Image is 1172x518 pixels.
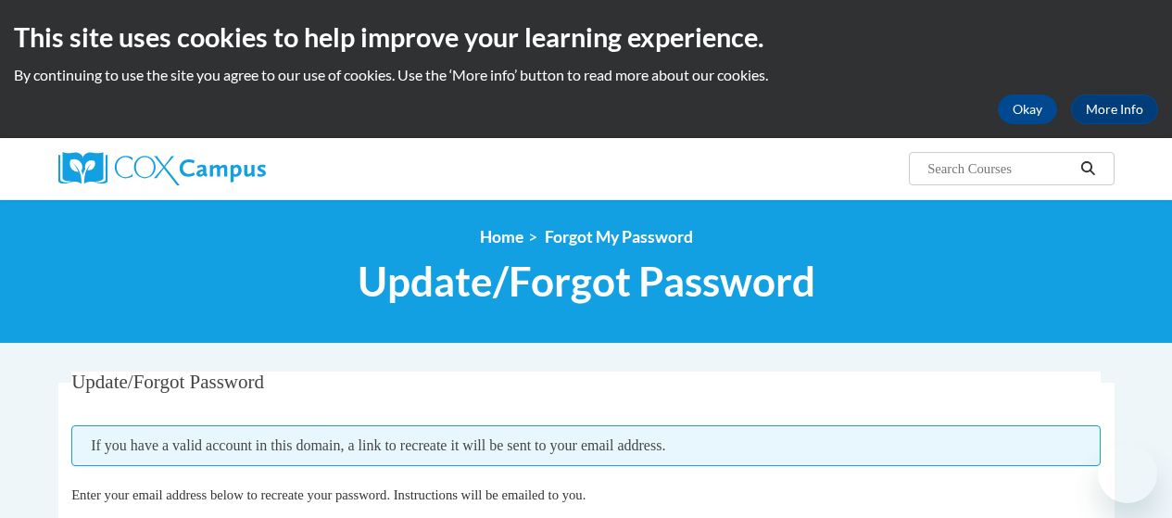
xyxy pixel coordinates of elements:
iframe: Button to launch messaging window [1098,444,1157,503]
span: Update/Forgot Password [71,371,264,393]
span: Enter your email address below to recreate your password. Instructions will be emailed to you. [71,487,586,502]
a: Home [480,227,523,246]
a: More Info [1071,95,1158,124]
button: Search [1074,158,1102,180]
span: Forgot My Password [545,227,693,246]
span: Update/Forgot Password [358,257,815,306]
input: Search Courses [926,158,1074,180]
img: Cox Campus [58,152,266,185]
button: Okay [998,95,1057,124]
span: If you have a valid account in this domain, a link to recreate it will be sent to your email addr... [71,425,1101,466]
h2: This site uses cookies to help improve your learning experience. [14,19,1158,56]
p: By continuing to use the site you agree to our use of cookies. Use the ‘More info’ button to read... [14,65,1158,85]
a: Cox Campus [58,152,392,185]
